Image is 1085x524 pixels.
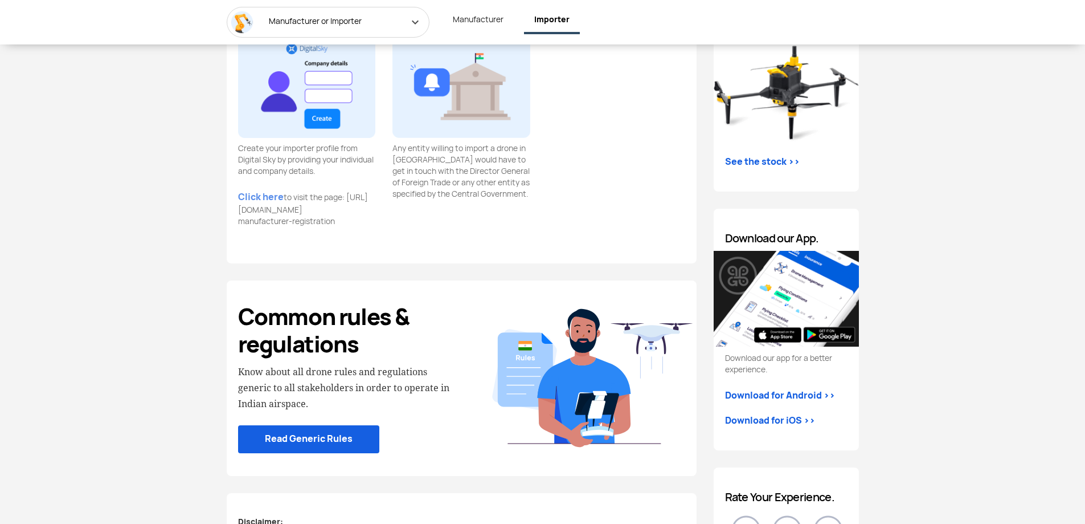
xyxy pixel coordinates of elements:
[392,35,530,138] img: Notify before importing
[725,389,835,403] a: Download for Android >>
[725,490,847,504] h4: Rate Your Experience.
[392,143,530,200] p: Any entity willing to import a drone in [GEOGRAPHIC_DATA] would have to get in touch with the Dir...
[266,16,369,26] span: Manufacturer or Importer
[238,425,379,453] a: Read Generic Rules
[725,231,847,245] h4: Download our App.
[238,190,284,204] a: Click here
[231,11,253,34] img: Manufacturer or Importer
[725,352,847,375] p: Download our app for a better experience.
[238,364,453,412] p: Know about all drone rules and regulations generic to all stakeholders in order to operate in Ind...
[725,155,800,169] a: See the stock >>
[725,414,815,428] a: Download for iOS >>
[238,303,453,358] h3: Common rules & regulations
[238,190,376,227] p: to visit the page: [URL][DOMAIN_NAME] manufacturer-registration
[714,251,859,347] img: Download our App.
[524,7,580,34] a: Importer
[238,35,376,138] img: Create your profile from Digital Sky
[443,7,514,32] a: Manufacturer
[238,143,376,177] p: Create your importer profile from Digital Sky by providing your individual and company details.
[714,45,859,141] img: Did you know about NPNT drones?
